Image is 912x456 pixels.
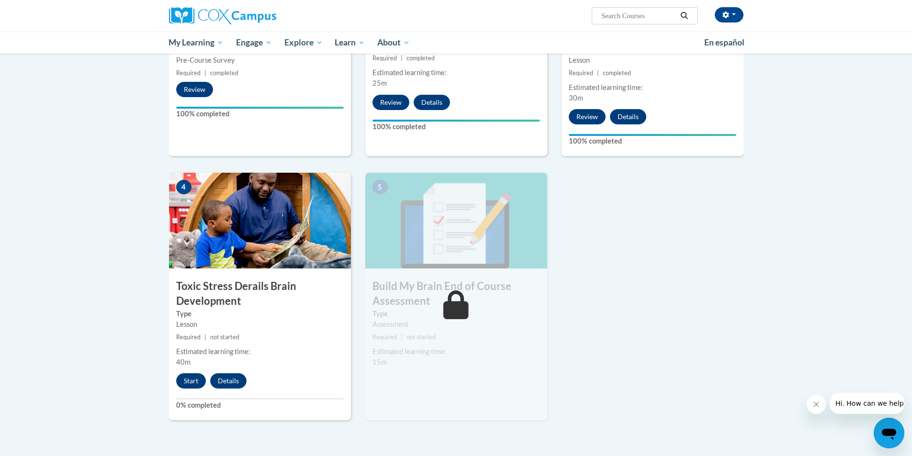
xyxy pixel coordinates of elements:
div: Estimated learning time: [372,67,540,78]
div: Estimated learning time: [569,82,736,93]
span: | [597,69,599,77]
span: completed [603,69,631,77]
a: About [371,32,416,54]
span: Required [569,69,593,77]
a: Learn [328,32,371,54]
a: Explore [278,32,329,54]
span: My Learning [169,37,224,48]
label: Type [372,309,540,319]
span: not started [210,334,239,341]
a: Engage [230,32,278,54]
label: 0% completed [176,400,344,411]
img: Course Image [169,173,351,268]
button: Start [176,373,206,389]
h3: Toxic Stress Derails Brain Development [169,279,351,309]
input: Search Courses [600,10,677,22]
iframe: Close message [807,395,826,414]
iframe: Message from company [830,393,904,414]
img: Cox Campus [169,7,276,24]
label: 100% completed [569,136,736,146]
span: Required [372,55,397,62]
div: Your progress [176,107,344,109]
span: 15m [372,358,387,366]
span: Required [176,69,201,77]
button: Review [176,82,213,97]
a: Cox Campus [169,7,351,24]
span: 30m [569,94,583,102]
span: 5 [372,180,388,194]
span: 4 [176,180,191,194]
div: Your progress [569,134,736,136]
a: My Learning [163,32,230,54]
a: En español [698,33,751,53]
button: Details [210,373,247,389]
button: Details [610,109,646,124]
span: Engage [236,37,272,48]
label: 100% completed [176,109,344,119]
button: Account Settings [715,7,743,22]
button: Search [677,10,691,22]
span: 25m [372,79,387,87]
div: Lesson [176,319,344,330]
label: 100% completed [372,122,540,132]
span: Learn [335,37,365,48]
div: Pre-Course Survey [176,55,344,66]
span: Required [372,334,397,341]
span: completed [210,69,238,77]
button: Review [569,109,606,124]
span: Hi. How can we help? [6,7,78,14]
h3: Build My Brain End of Course Assessment [365,279,547,309]
span: | [204,69,206,77]
span: completed [406,55,435,62]
div: Estimated learning time: [372,346,540,357]
span: Explore [284,37,323,48]
span: | [401,55,403,62]
iframe: Button to launch messaging window [874,418,904,448]
span: About [377,37,410,48]
button: Review [372,95,409,110]
span: | [401,334,403,341]
label: Type [176,309,344,319]
span: En español [704,37,744,47]
div: Main menu [155,32,758,54]
button: Details [414,95,450,110]
div: Assessment [372,319,540,330]
span: | [204,334,206,341]
span: 40m [176,358,191,366]
span: not started [406,334,436,341]
div: Lesson [569,55,736,66]
span: Required [176,334,201,341]
div: Estimated learning time: [176,346,344,357]
div: Your progress [372,120,540,122]
img: Course Image [365,173,547,268]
